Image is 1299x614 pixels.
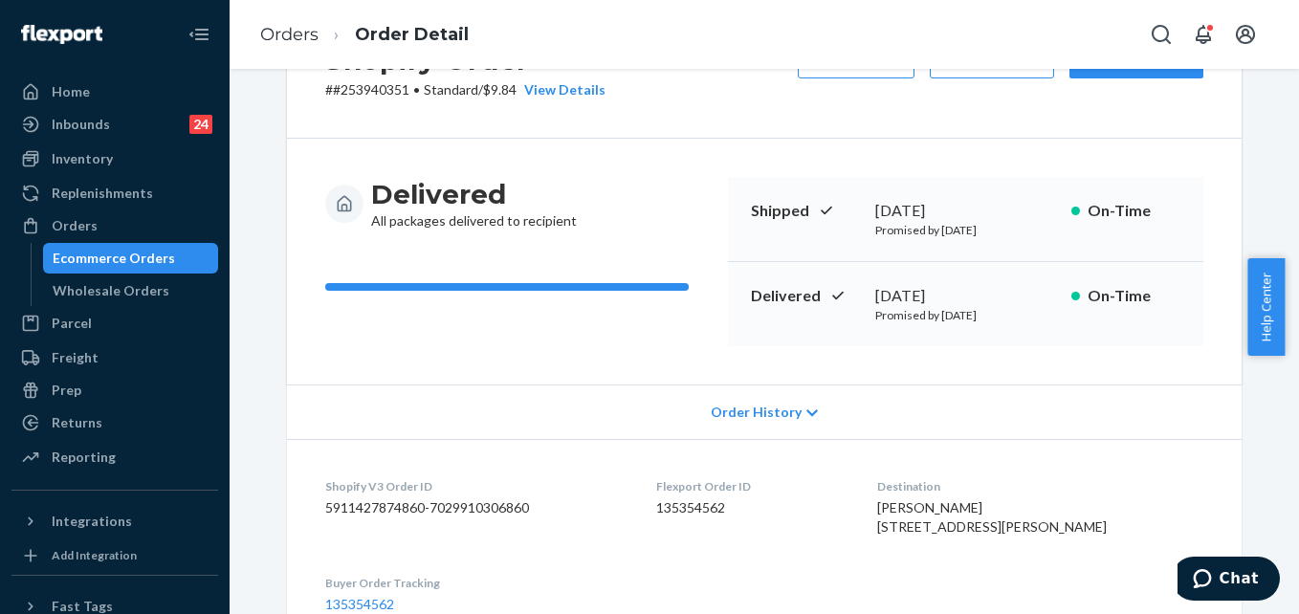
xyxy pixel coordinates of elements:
[517,80,605,99] button: View Details
[355,24,469,45] a: Order Detail
[1184,15,1222,54] button: Open notifications
[875,285,1056,307] div: [DATE]
[52,547,137,563] div: Add Integration
[325,498,626,517] dd: 5911427874860-7029910306860
[53,249,175,268] div: Ecommerce Orders
[424,81,478,98] span: Standard
[52,348,99,367] div: Freight
[1178,557,1280,604] iframe: Opens a widget where you can chat to one of our agents
[245,7,484,63] ol: breadcrumbs
[52,149,113,168] div: Inventory
[21,25,102,44] img: Flexport logo
[52,184,153,203] div: Replenishments
[325,575,626,591] dt: Buyer Order Tracking
[53,281,169,300] div: Wholesale Orders
[877,499,1107,535] span: [PERSON_NAME] [STREET_ADDRESS][PERSON_NAME]
[371,177,577,230] div: All packages delivered to recipient
[11,143,218,174] a: Inventory
[325,478,626,494] dt: Shopify V3 Order ID
[11,342,218,373] a: Freight
[52,448,116,467] div: Reporting
[43,275,219,306] a: Wholesale Orders
[325,80,605,99] p: # #253940351 / $9.84
[52,82,90,101] div: Home
[52,314,92,333] div: Parcel
[711,403,802,422] span: Order History
[1088,285,1180,307] p: On-Time
[11,442,218,472] a: Reporting
[52,381,81,400] div: Prep
[11,178,218,208] a: Replenishments
[751,285,860,307] p: Delivered
[1226,15,1265,54] button: Open account menu
[11,210,218,241] a: Orders
[52,413,102,432] div: Returns
[1247,258,1285,356] button: Help Center
[11,308,218,339] a: Parcel
[751,200,860,222] p: Shipped
[325,596,394,612] a: 135354562
[52,115,110,134] div: Inbounds
[11,544,218,567] a: Add Integration
[1142,15,1180,54] button: Open Search Box
[52,512,132,531] div: Integrations
[11,407,218,438] a: Returns
[11,506,218,537] button: Integrations
[43,243,219,274] a: Ecommerce Orders
[260,24,319,45] a: Orders
[52,216,98,235] div: Orders
[875,200,1056,222] div: [DATE]
[11,77,218,107] a: Home
[11,109,218,140] a: Inbounds24
[11,375,218,406] a: Prep
[875,307,1056,323] p: Promised by [DATE]
[877,478,1203,494] dt: Destination
[656,498,848,517] dd: 135354562
[180,15,218,54] button: Close Navigation
[371,177,577,211] h3: Delivered
[875,222,1056,238] p: Promised by [DATE]
[656,478,848,494] dt: Flexport Order ID
[413,81,420,98] span: •
[189,115,212,134] div: 24
[1088,200,1180,222] p: On-Time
